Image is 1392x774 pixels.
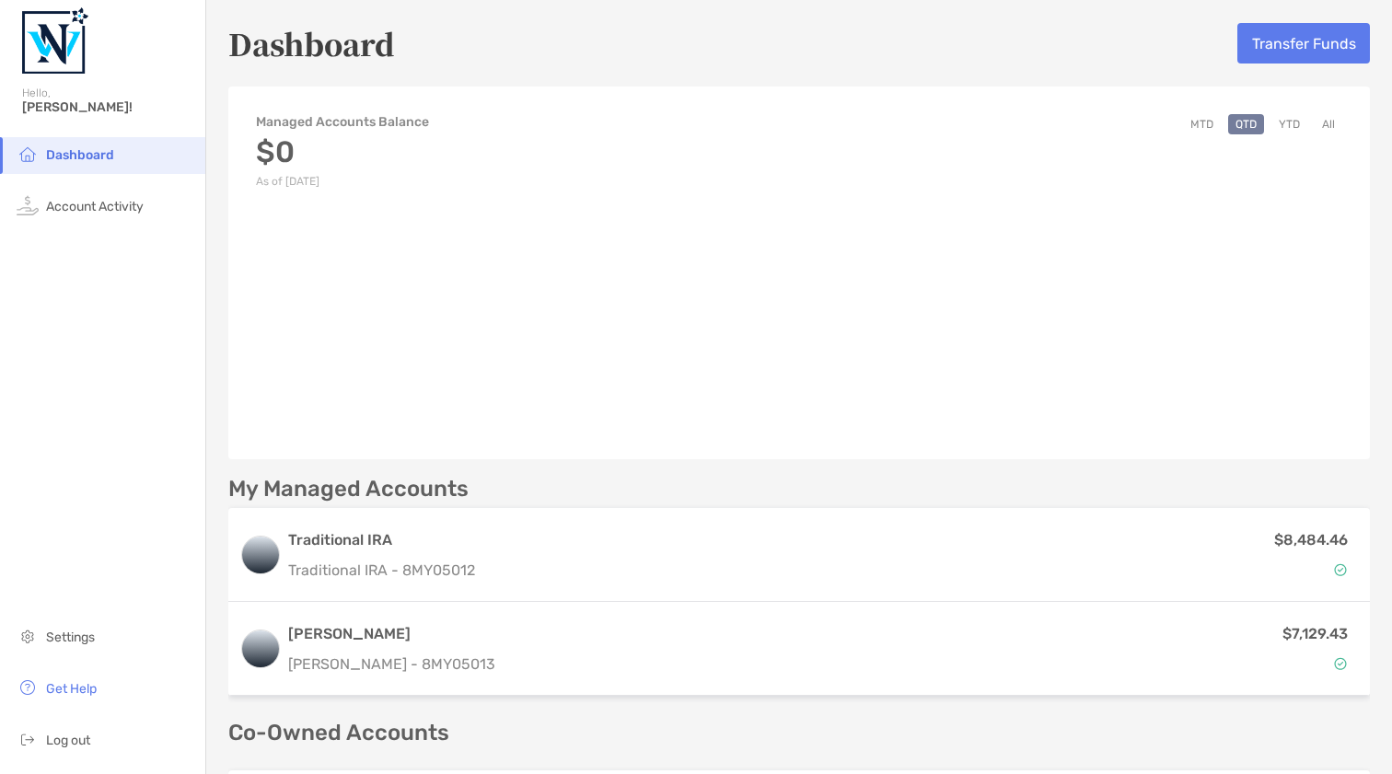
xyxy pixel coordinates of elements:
[256,175,429,188] p: As of [DATE]
[256,114,429,130] h4: Managed Accounts Balance
[242,537,279,573] img: logo account
[46,199,144,214] span: Account Activity
[288,653,495,676] p: [PERSON_NAME] - 8MY05013
[17,194,39,216] img: activity icon
[46,733,90,748] span: Log out
[17,625,39,647] img: settings icon
[22,99,194,115] span: [PERSON_NAME]!
[17,728,39,750] img: logout icon
[288,559,475,582] p: Traditional IRA - 8MY05012
[1315,114,1342,134] button: All
[1274,528,1348,551] p: $8,484.46
[17,676,39,699] img: get-help icon
[22,7,88,74] img: Zoe Logo
[256,134,429,169] h3: $0
[1237,23,1370,64] button: Transfer Funds
[288,529,475,551] h3: Traditional IRA
[242,630,279,667] img: logo account
[228,22,395,64] h5: Dashboard
[46,147,114,163] span: Dashboard
[1271,114,1307,134] button: YTD
[1334,657,1347,670] img: Account Status icon
[46,630,95,645] span: Settings
[1183,114,1221,134] button: MTD
[17,143,39,165] img: household icon
[288,623,495,645] h3: [PERSON_NAME]
[228,478,469,501] p: My Managed Accounts
[46,681,97,697] span: Get Help
[1228,114,1264,134] button: QTD
[1282,622,1348,645] p: $7,129.43
[1334,563,1347,576] img: Account Status icon
[228,722,1370,745] p: Co-Owned Accounts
